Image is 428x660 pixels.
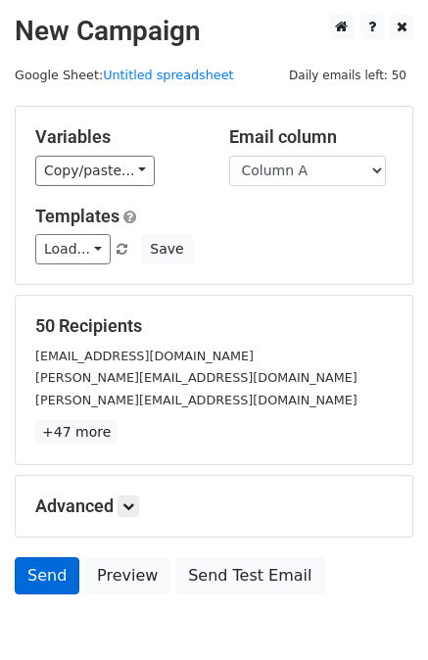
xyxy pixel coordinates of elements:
[35,420,118,445] a: +47 more
[84,557,170,594] a: Preview
[141,234,192,264] button: Save
[330,566,428,660] iframe: Chat Widget
[282,68,413,82] a: Daily emails left: 50
[15,15,413,48] h2: New Campaign
[35,349,254,363] small: [EMAIL_ADDRESS][DOMAIN_NAME]
[35,156,155,186] a: Copy/paste...
[35,370,357,385] small: [PERSON_NAME][EMAIL_ADDRESS][DOMAIN_NAME]
[35,495,393,517] h5: Advanced
[35,315,393,337] h5: 50 Recipients
[35,393,357,407] small: [PERSON_NAME][EMAIL_ADDRESS][DOMAIN_NAME]
[282,65,413,86] span: Daily emails left: 50
[15,68,234,82] small: Google Sheet:
[175,557,324,594] a: Send Test Email
[15,557,79,594] a: Send
[35,206,119,226] a: Templates
[103,68,233,82] a: Untitled spreadsheet
[35,126,200,148] h5: Variables
[229,126,394,148] h5: Email column
[35,234,111,264] a: Load...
